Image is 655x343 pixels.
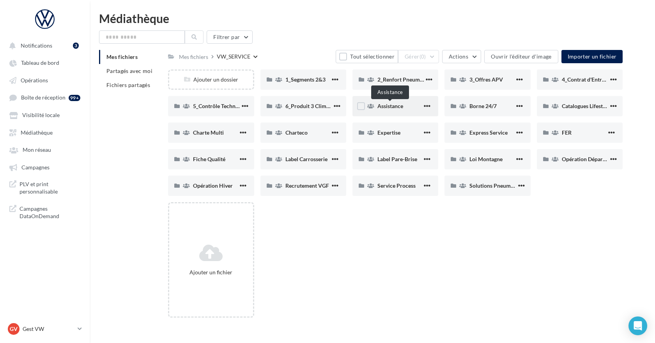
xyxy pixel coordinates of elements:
[5,160,85,174] a: Campagnes
[285,129,308,136] span: Charteco
[5,73,85,87] a: Opérations
[169,76,253,84] div: Ajouter un dossier
[562,76,614,83] span: 4_Contrat d'Entretien
[21,129,53,136] span: Médiathèque
[469,156,503,162] span: Loi Montagne
[217,53,250,60] div: VW_SERVICE
[5,125,85,139] a: Médiathèque
[10,325,18,333] span: GV
[449,53,468,60] span: Actions
[106,53,138,60] span: Mes fichiers
[336,50,398,63] button: Tout sélectionner
[5,55,85,69] a: Tableau de bord
[377,182,416,189] span: Service Process
[469,76,503,83] span: 3_Offres APV
[193,182,233,189] span: Opération Hiver
[285,182,329,189] span: Recrutement VGF
[19,205,80,220] span: Campagnes DataOnDemand
[193,103,261,109] span: 5_Contrôle Technique offert
[106,68,152,74] span: Partagés avec moi
[21,164,50,171] span: Campagnes
[5,108,85,122] a: Visibilité locale
[377,76,437,83] span: 2_Renfort Pneumatiques
[172,268,250,276] div: Ajouter un fichier
[285,103,347,109] span: 6_Produit 3 Climatisation
[193,156,225,162] span: Fiche Qualité
[398,50,439,63] button: Gérer(0)
[377,129,400,136] span: Expertise
[562,129,572,136] span: FER
[420,53,426,60] span: (0)
[562,156,636,162] span: Opération Départ en Vacances
[285,76,326,83] span: 1_Segments 2&3
[21,94,65,101] span: Boîte de réception
[5,38,82,52] button: Notifications 3
[5,90,85,105] a: Boîte de réception 99+
[5,202,85,223] a: Campagnes DataOnDemand
[19,180,80,195] span: PLV et print personnalisable
[377,103,403,109] span: Assistance
[23,325,74,333] p: Gest VW
[469,129,508,136] span: Express Service
[469,103,497,109] span: Borne 24/7
[207,30,253,44] button: Filtrer par
[179,53,208,61] div: Mes fichiers
[6,322,83,336] a: GV Gest VW
[561,50,623,63] button: Importer un fichier
[22,112,60,119] span: Visibilité locale
[21,42,52,49] span: Notifications
[285,156,327,162] span: Label Carrosserie
[469,182,528,189] span: Solutions Pneumatiques
[21,77,48,84] span: Opérations
[5,142,85,156] a: Mon réseau
[73,43,79,49] div: 3
[568,53,617,60] span: Importer un fichier
[21,60,59,66] span: Tableau de bord
[442,50,481,63] button: Actions
[106,82,150,88] span: Fichiers partagés
[377,156,417,162] span: Label Pare-Brise
[23,147,51,153] span: Mon réseau
[5,177,85,199] a: PLV et print personnalisable
[562,103,610,109] span: Catalogues Lifestyle
[371,85,409,99] div: Assistance
[69,95,80,101] div: 99+
[193,129,224,136] span: Charte Multi
[484,50,558,63] button: Ouvrir l'éditeur d'image
[628,316,647,335] div: Open Intercom Messenger
[99,12,646,24] div: Médiathèque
